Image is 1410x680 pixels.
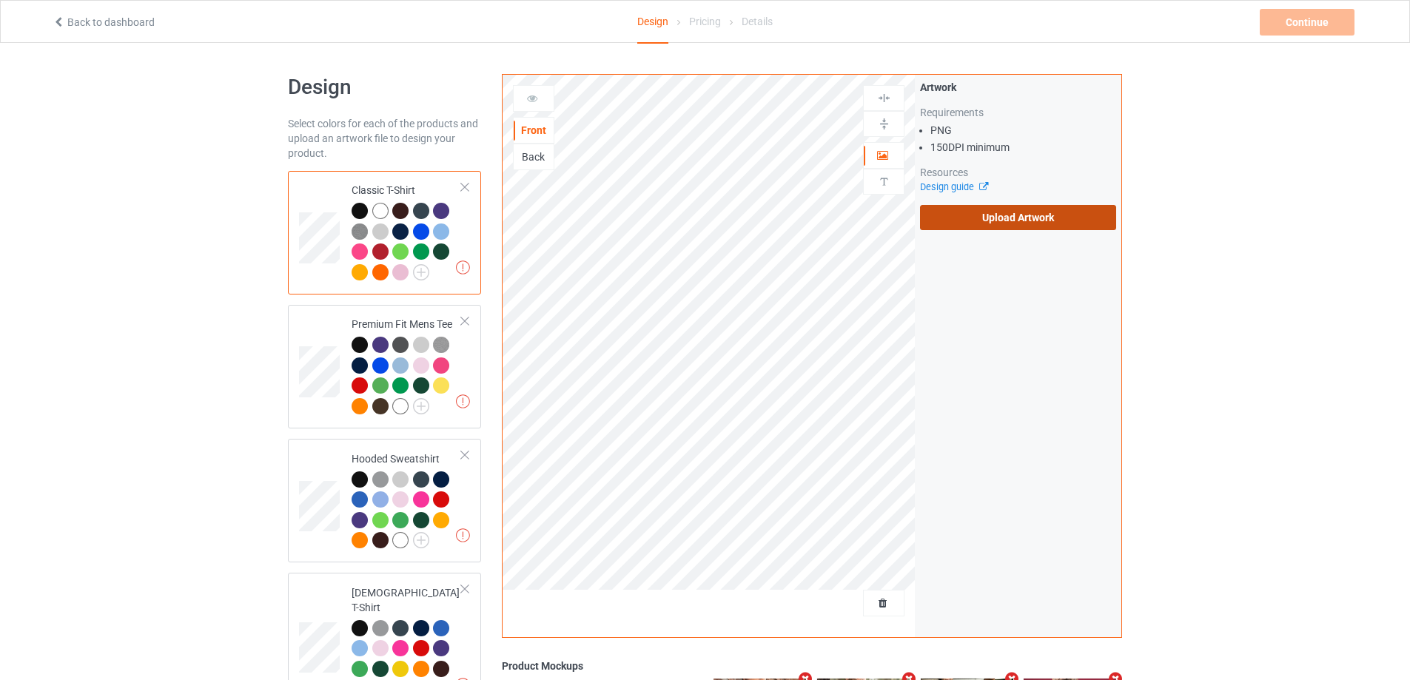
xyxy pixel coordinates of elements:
[288,171,481,294] div: Classic T-Shirt
[920,165,1116,180] div: Resources
[920,205,1116,230] label: Upload Artwork
[433,337,449,353] img: heather_texture.png
[514,123,554,138] div: Front
[288,116,481,161] div: Select colors for each of the products and upload an artwork file to design your product.
[920,80,1116,95] div: Artwork
[742,1,773,42] div: Details
[514,149,554,164] div: Back
[456,260,470,275] img: exclamation icon
[288,74,481,101] h1: Design
[413,532,429,548] img: svg+xml;base64,PD94bWwgdmVyc2lvbj0iMS4wIiBlbmNvZGluZz0iVVRGLTgiPz4KPHN2ZyB3aWR0aD0iMjJweCIgaGVpZ2...
[352,451,462,548] div: Hooded Sweatshirt
[930,140,1116,155] li: 150 DPI minimum
[352,317,462,413] div: Premium Fit Mens Tee
[920,181,987,192] a: Design guide
[689,1,721,42] div: Pricing
[352,223,368,240] img: heather_texture.png
[877,91,891,105] img: svg%3E%0A
[502,659,1122,673] div: Product Mockups
[920,105,1116,120] div: Requirements
[288,305,481,428] div: Premium Fit Mens Tee
[456,528,470,542] img: exclamation icon
[413,398,429,414] img: svg+xml;base64,PD94bWwgdmVyc2lvbj0iMS4wIiBlbmNvZGluZz0iVVRGLTgiPz4KPHN2ZyB3aWR0aD0iMjJweCIgaGVpZ2...
[930,123,1116,138] li: PNG
[456,394,470,408] img: exclamation icon
[352,183,462,279] div: Classic T-Shirt
[413,264,429,280] img: svg+xml;base64,PD94bWwgdmVyc2lvbj0iMS4wIiBlbmNvZGluZz0iVVRGLTgiPz4KPHN2ZyB3aWR0aD0iMjJweCIgaGVpZ2...
[637,1,668,44] div: Design
[288,439,481,562] div: Hooded Sweatshirt
[53,16,155,28] a: Back to dashboard
[877,117,891,131] img: svg%3E%0A
[877,175,891,189] img: svg%3E%0A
